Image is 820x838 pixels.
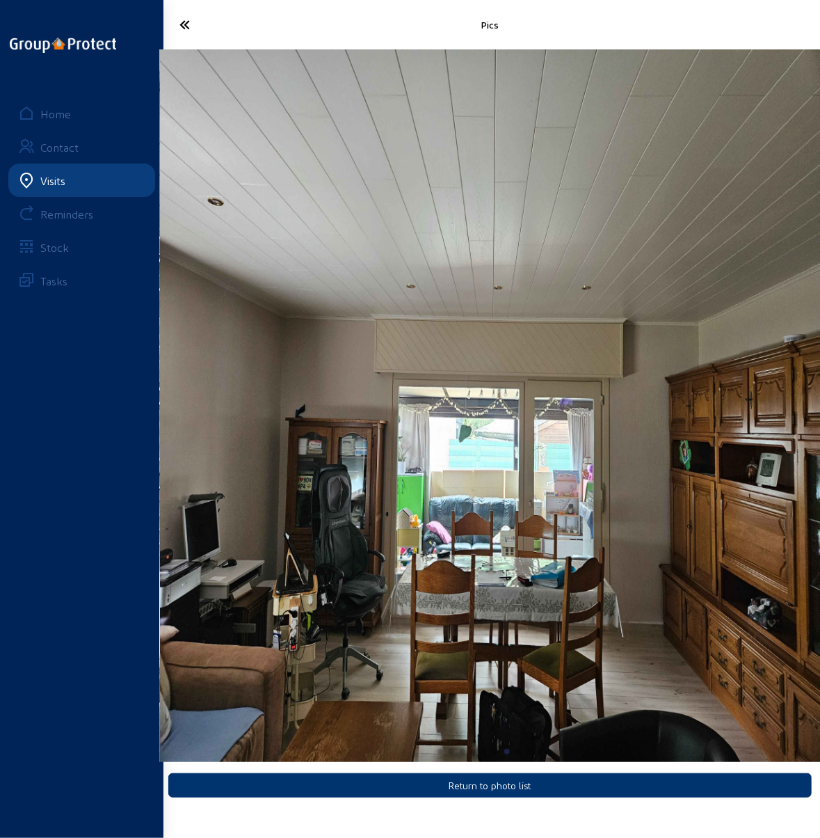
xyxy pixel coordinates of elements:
div: Visits [40,174,65,187]
div: Tasks [40,274,67,287]
swiper-slide: 7 / 10 [160,49,820,762]
a: Visits [8,164,155,197]
a: Contact [8,130,155,164]
a: Stock [8,230,155,264]
a: Home [8,97,155,130]
div: Home [40,107,71,120]
a: Tasks [8,264,155,297]
button: Return to photo list [168,773,812,798]
div: Contact [40,141,79,154]
a: Reminders [8,197,155,230]
img: b4abfac7-9dd5-dbd9-6a0f-fb6b72743920.jpeg [160,49,820,762]
img: logo-oneline.png [10,38,116,53]
div: Pics [270,19,710,31]
div: Reminders [40,207,93,221]
div: Stock [40,241,69,254]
